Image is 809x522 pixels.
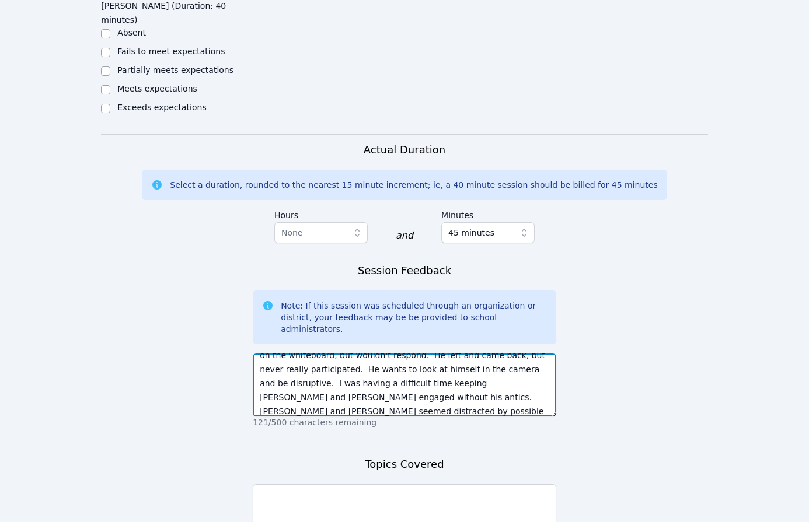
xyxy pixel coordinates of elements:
[365,456,444,472] h3: Topics Covered
[281,228,303,237] span: None
[117,47,225,56] label: Fails to meet expectations
[364,142,445,158] h3: Actual Duration
[281,300,547,335] div: Note: If this session was scheduled through an organization or district, your feedback may be be ...
[253,416,556,428] p: 121/500 characters remaining
[117,84,197,93] label: Meets expectations
[441,205,535,222] label: Minutes
[448,226,494,240] span: 45 minutes
[117,65,233,75] label: Partially meets expectations
[170,179,657,191] div: Select a duration, rounded to the nearest 15 minute increment; ie, a 40 minute session should be ...
[117,103,206,112] label: Exceeds expectations
[396,229,413,243] div: and
[358,262,451,279] h3: Session Feedback
[274,205,368,222] label: Hours
[253,353,556,416] textarea: [PERSON_NAME] came on but wouldn't turn on his camera. He was on the whiteboard, but wouldn't res...
[441,222,535,243] button: 45 minutes
[274,222,368,243] button: None
[117,28,146,37] label: Absent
